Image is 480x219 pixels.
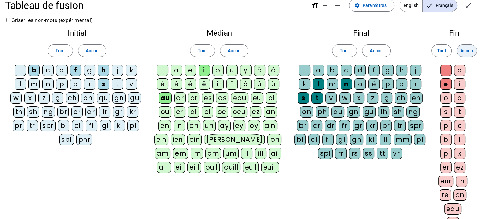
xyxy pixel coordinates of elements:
[203,120,216,131] div: un
[220,44,248,57] button: Aucun
[56,78,68,90] div: p
[380,120,392,131] div: pr
[174,106,185,118] div: er
[382,65,394,76] div: g
[100,120,111,131] div: gl
[368,65,380,76] div: f
[354,3,360,8] mat-icon: settings
[202,106,213,118] div: ei
[349,148,360,159] div: rs
[347,106,360,118] div: gn
[311,120,322,131] div: cr
[157,78,168,90] div: è
[410,78,421,90] div: r
[240,65,252,76] div: y
[174,92,186,104] div: ar
[440,78,452,90] div: e
[85,106,97,118] div: dr
[318,148,333,159] div: spl
[154,134,169,145] div: ein
[98,65,109,76] div: h
[440,134,452,145] div: b
[341,65,352,76] div: c
[48,44,73,57] button: Tout
[366,134,377,145] div: kl
[155,148,170,159] div: am
[298,92,309,104] div: s
[228,47,240,55] span: Aucun
[336,134,347,145] div: gl
[444,203,462,215] div: eau
[188,92,199,104] div: or
[437,47,446,55] span: Tout
[370,47,382,55] span: Aucun
[410,65,421,76] div: j
[27,120,38,131] div: tr
[126,65,137,76] div: k
[66,92,79,104] div: ch
[42,78,54,90] div: n
[112,65,123,76] div: j
[112,78,123,90] div: t
[187,162,201,173] div: eill
[457,44,477,57] button: Aucun
[440,106,452,118] div: s
[58,120,69,131] div: bl
[327,65,338,76] div: b
[13,106,25,118] div: th
[308,134,320,145] div: cl
[199,65,210,76] div: i
[297,120,308,131] div: br
[191,148,203,159] div: im
[392,106,404,118] div: sh
[454,78,465,90] div: i
[5,17,93,23] label: Griser les non-mots (expérimental)
[187,120,200,131] div: on
[154,29,284,37] h2: Médian
[299,78,310,90] div: k
[391,148,402,159] div: vr
[254,78,265,90] div: û
[42,65,54,76] div: c
[84,78,95,90] div: r
[127,106,138,118] div: kr
[380,134,391,145] div: ll
[325,92,337,104] div: v
[396,78,407,90] div: q
[254,65,265,76] div: à
[353,120,364,131] div: gr
[159,106,171,118] div: ou
[354,65,366,76] div: d
[327,78,338,90] div: m
[406,106,420,118] div: ng
[204,134,264,145] div: [PERSON_NAME]
[331,106,344,118] div: qu
[231,92,248,104] div: eau
[56,47,65,55] span: Tout
[339,92,351,104] div: w
[171,134,185,145] div: ien
[408,120,423,131] div: spr
[440,162,452,173] div: er
[216,92,228,104] div: as
[241,148,252,159] div: il
[250,106,261,118] div: ez
[350,134,363,145] div: gn
[6,18,10,22] input: Griser les non-mots (expérimental)
[204,162,220,173] div: ouil
[205,148,221,159] div: om
[263,120,277,131] div: ain
[396,65,407,76] div: h
[367,92,378,104] div: z
[86,47,98,55] span: Aucun
[70,78,81,90] div: q
[218,120,231,131] div: ay
[128,92,141,104] div: gu
[300,106,313,118] div: on
[335,148,347,159] div: rr
[294,134,306,145] div: bl
[243,162,259,173] div: euil
[248,120,260,131] div: oy
[174,120,185,131] div: in
[202,92,214,104] div: es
